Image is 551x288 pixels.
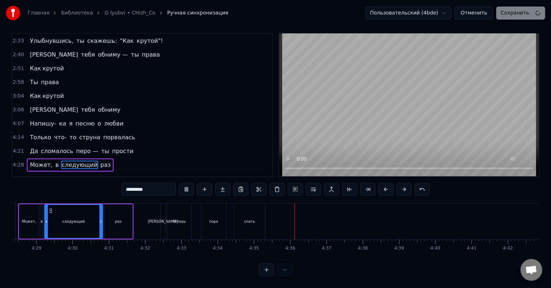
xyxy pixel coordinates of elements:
[115,219,122,224] div: раз
[103,133,136,141] span: порвалась
[42,64,65,73] span: крутой
[13,148,24,155] span: 4:21
[122,174,141,183] span: спать
[69,119,74,128] span: я
[80,174,103,183] span: теперь
[87,37,118,45] span: скажешь:
[285,246,295,251] div: 4:36
[28,9,49,17] a: Главная
[431,246,440,251] div: 4:40
[521,259,542,281] a: Открытый чат
[213,246,223,251] div: 4:34
[97,50,129,59] span: обниму —
[100,161,111,169] span: раз
[29,147,38,155] span: Да
[394,246,404,251] div: 4:39
[13,120,24,127] span: 4:07
[177,246,186,251] div: 4:33
[79,133,101,141] span: струна
[61,161,98,169] span: следующий
[467,246,477,251] div: 4:41
[29,37,74,45] span: Улыбнувшись,
[28,9,228,17] nav: breadcrumb
[13,65,24,72] span: 2:51
[41,219,43,224] div: в
[29,174,79,183] span: [PERSON_NAME]
[42,92,65,100] span: крутой
[455,7,493,20] button: Отменить
[80,106,96,114] span: тебя
[13,79,24,86] span: 2:58
[104,246,114,251] div: 4:31
[62,219,85,224] div: следующий
[13,37,24,45] span: 2:33
[58,119,67,128] span: ка
[13,175,24,182] span: 4:32
[503,246,513,251] div: 4:42
[61,9,93,17] a: Библиотека
[53,133,67,141] span: что-
[80,50,96,59] span: тебя
[29,106,79,114] span: [PERSON_NAME]
[29,92,42,100] span: Как
[249,246,259,251] div: 4:35
[40,78,60,86] span: права
[68,246,78,251] div: 4:30
[173,219,186,224] div: теперь
[75,119,95,128] span: песню
[29,50,79,59] span: [PERSON_NAME]
[29,133,52,141] span: Только
[29,119,57,128] span: Напишу-
[141,50,161,59] span: права
[13,51,24,58] span: 2:40
[111,147,134,155] span: прости
[358,246,368,251] div: 4:38
[167,9,229,17] span: Ручная синхронизация
[209,219,218,224] div: пора
[13,92,24,100] span: 3:04
[13,134,24,141] span: 4:14
[148,219,178,224] div: [PERSON_NAME]
[29,64,42,73] span: Как
[140,246,150,251] div: 4:32
[244,219,255,224] div: спать
[76,37,85,45] span: ты
[104,9,156,17] a: O lyubvi • CHizh_Co
[13,106,24,114] span: 3:06
[55,161,59,169] span: в
[104,174,120,183] span: пора
[97,106,121,114] span: обниму
[100,147,110,155] span: ты
[29,161,53,169] span: Может,
[22,219,36,224] div: Может,
[103,119,124,128] span: любви
[32,246,41,251] div: 4:29
[119,37,135,45] span: "Как
[6,6,20,20] img: youka
[136,37,164,45] span: крутой"!
[75,147,99,155] span: перо —
[322,246,332,251] div: 4:37
[97,119,102,128] span: о
[40,147,74,155] span: сломалось
[13,161,24,169] span: 4:28
[29,78,38,86] span: Ты
[69,133,77,141] span: то
[130,50,140,59] span: ты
